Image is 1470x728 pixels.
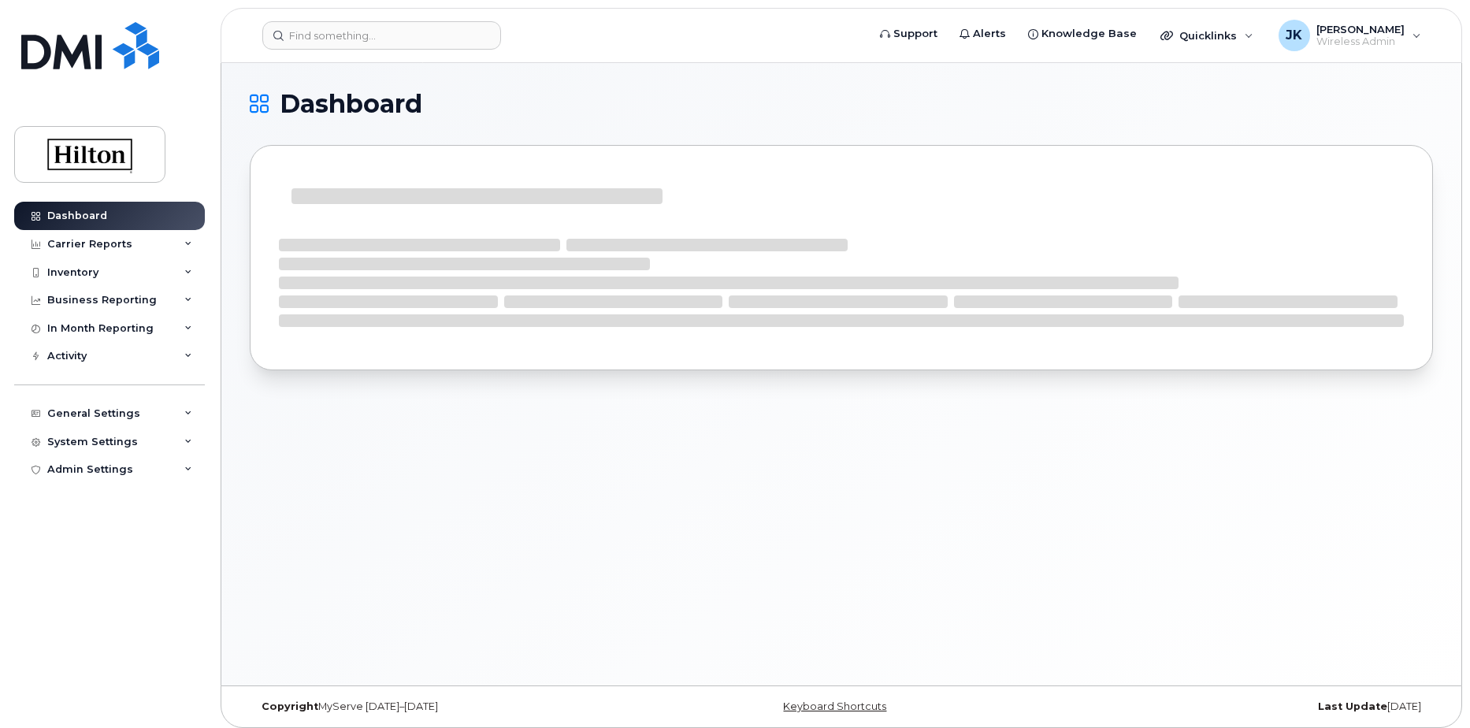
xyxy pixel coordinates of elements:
strong: Last Update [1318,700,1387,712]
strong: Copyright [262,700,318,712]
div: MyServe [DATE]–[DATE] [250,700,644,713]
div: [DATE] [1038,700,1433,713]
a: Keyboard Shortcuts [783,700,886,712]
span: Dashboard [280,92,422,116]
